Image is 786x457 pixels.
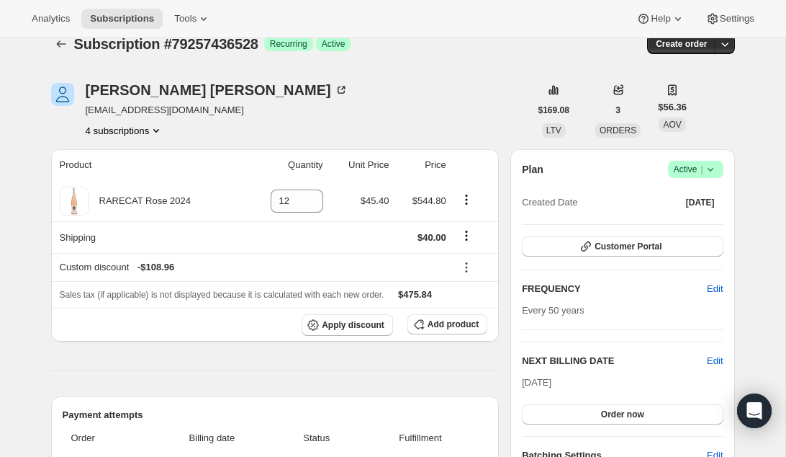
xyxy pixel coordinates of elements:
span: Tools [174,13,196,25]
span: Subscription #79257436528 [74,36,258,52]
span: Active [322,38,345,50]
span: $169.08 [538,105,569,116]
th: Quantity [245,149,327,181]
th: Shipping [51,221,245,253]
span: AOV [663,120,681,130]
div: Open Intercom Messenger [737,394,772,428]
button: Product actions [455,192,478,208]
th: Order [63,422,149,454]
span: Fulfillment [362,431,479,445]
button: Analytics [23,9,78,29]
th: Product [51,149,245,181]
span: Order now [601,409,644,420]
span: [DATE] [522,377,551,388]
span: LTV [546,125,561,136]
button: Add product [407,314,487,334]
span: Every 50 years [522,305,584,316]
button: 3 [607,100,629,120]
span: [DATE] [686,197,715,208]
button: Shipping actions [455,228,478,244]
button: $169.08 [530,100,578,120]
button: Help [628,9,693,29]
span: Sharon Harris [51,83,74,106]
button: [DATE] [677,192,723,213]
span: 3 [615,105,620,116]
span: Subscriptions [90,13,154,25]
span: - $108.96 [137,260,174,275]
button: Settings [697,9,763,29]
h2: NEXT BILLING DATE [522,354,707,368]
span: | [700,164,703,175]
span: Billing date [153,431,271,445]
span: Sales tax (if applicable) is not displayed because it is calculated with each new order. [60,290,384,300]
button: Apply discount [302,314,393,336]
span: Status [280,431,353,445]
button: Tools [166,9,220,29]
span: Recurring [270,38,307,50]
div: [PERSON_NAME] [PERSON_NAME] [86,83,348,97]
span: $475.84 [398,289,432,300]
button: Create order [647,34,715,54]
img: product img [60,187,89,216]
button: Edit [698,278,731,301]
button: Edit [707,354,723,368]
div: RARECAT Rose 2024 [89,194,191,208]
span: Analytics [32,13,70,25]
span: $56.36 [658,100,687,115]
h2: Plan [522,162,543,177]
span: Edit [707,282,723,296]
h2: FREQUENCY [522,282,707,296]
span: $45.40 [361,195,389,206]
th: Unit Price [327,149,394,181]
span: $544.80 [412,195,446,206]
span: Active [674,162,718,177]
span: ORDERS [600,125,636,136]
span: Help [651,13,670,25]
span: Settings [720,13,754,25]
button: Order now [522,404,723,425]
th: Price [393,149,450,181]
div: Custom discount [60,260,446,275]
button: Subscriptions [51,34,71,54]
h2: Payment attempts [63,408,488,422]
span: Created Date [522,195,577,210]
span: [EMAIL_ADDRESS][DOMAIN_NAME] [86,103,348,117]
span: Add product [428,319,479,330]
span: Customer Portal [595,241,661,252]
button: Product actions [86,123,164,138]
button: Subscriptions [81,9,163,29]
button: Customer Portal [522,236,723,257]
span: $40.00 [417,232,446,243]
span: Apply discount [322,319,384,331]
span: Create order [656,38,707,50]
